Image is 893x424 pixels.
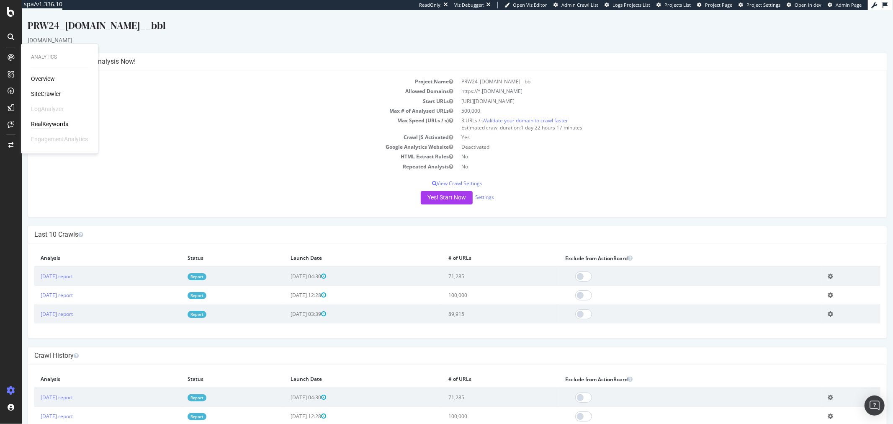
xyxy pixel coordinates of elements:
[436,122,859,132] td: Yes
[269,300,304,308] span: [DATE] 03:39
[463,107,547,114] a: Validate your domain to crawl faster
[31,105,64,114] div: LogAnalyzer
[13,86,436,96] td: Start URLs
[13,132,436,142] td: Google Analytics Website
[19,263,51,270] a: [DATE] report
[13,76,436,86] td: Allowed Domains
[787,2,821,8] a: Open in dev
[269,282,304,289] span: [DATE] 12:28
[605,2,650,8] a: Logs Projects List
[420,276,537,295] td: 100,000
[453,184,472,191] a: Settings
[746,2,780,8] span: Project Settings
[19,300,51,308] a: [DATE] report
[31,75,55,83] a: Overview
[561,2,598,8] span: Admin Crawl List
[13,67,436,76] td: Project Name
[420,257,537,276] td: 71,285
[166,282,185,289] a: Report
[499,114,561,121] span: 1 day 22 hours 17 minutes
[13,170,859,177] p: View Crawl Settings
[31,54,88,61] div: Analytics
[262,361,420,378] th: Launch Date
[420,378,537,397] td: 71,285
[13,142,436,151] td: HTML Extract Rules
[436,132,859,142] td: Deactivated
[19,282,51,289] a: [DATE] report
[705,2,732,8] span: Project Page
[166,403,185,410] a: Report
[504,2,547,8] a: Open Viz Editor
[269,263,304,270] span: [DATE] 04:30
[160,361,262,378] th: Status
[836,2,862,8] span: Admin Page
[160,240,262,257] th: Status
[262,240,420,257] th: Launch Date
[166,301,185,308] a: Report
[19,384,51,391] a: [DATE] report
[537,240,800,257] th: Exclude from ActionBoard
[436,152,859,161] td: No
[13,341,859,350] h4: Crawl History
[420,361,537,378] th: # of URLs
[828,2,862,8] a: Admin Page
[420,295,537,313] td: 89,915
[420,240,537,257] th: # of URLs
[31,135,88,144] div: EngagementAnalytics
[166,263,185,270] a: Report
[166,384,185,391] a: Report
[269,384,304,391] span: [DATE] 04:30
[436,106,859,122] td: 3 URLs / s Estimated crawl duration:
[513,2,547,8] span: Open Viz Editor
[612,2,650,8] span: Logs Projects List
[13,122,436,132] td: Crawl JS Activated
[13,220,859,229] h4: Last 10 Crawls
[419,2,442,8] div: ReadOnly:
[6,8,865,26] div: PRW24_[DOMAIN_NAME]__bbl
[454,2,484,8] div: Viz Debugger:
[269,403,304,410] span: [DATE] 12:28
[13,240,160,257] th: Analysis
[13,152,436,161] td: Repeated Analysis
[697,2,732,8] a: Project Page
[436,96,859,106] td: 500,000
[795,2,821,8] span: Open in dev
[436,142,859,151] td: No
[13,96,436,106] td: Max # of Analysed URLs
[865,396,885,416] div: Open Intercom Messenger
[19,403,51,410] a: [DATE] report
[13,361,160,378] th: Analysis
[436,86,859,96] td: [URL][DOMAIN_NAME]
[6,26,865,34] div: [DOMAIN_NAME]
[656,2,691,8] a: Projects List
[739,2,780,8] a: Project Settings
[13,47,859,56] h4: Configure your New Analysis Now!
[553,2,598,8] a: Admin Crawl List
[436,76,859,86] td: https://*.[DOMAIN_NAME]
[31,120,68,129] a: RealKeywords
[664,2,691,8] span: Projects List
[537,361,800,378] th: Exclude from ActionBoard
[31,90,61,98] a: SiteCrawler
[13,106,436,122] td: Max Speed (URLs / s)
[436,67,859,76] td: PRW24_[DOMAIN_NAME]__bbl
[399,181,451,194] button: Yes! Start Now
[420,397,537,416] td: 100,000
